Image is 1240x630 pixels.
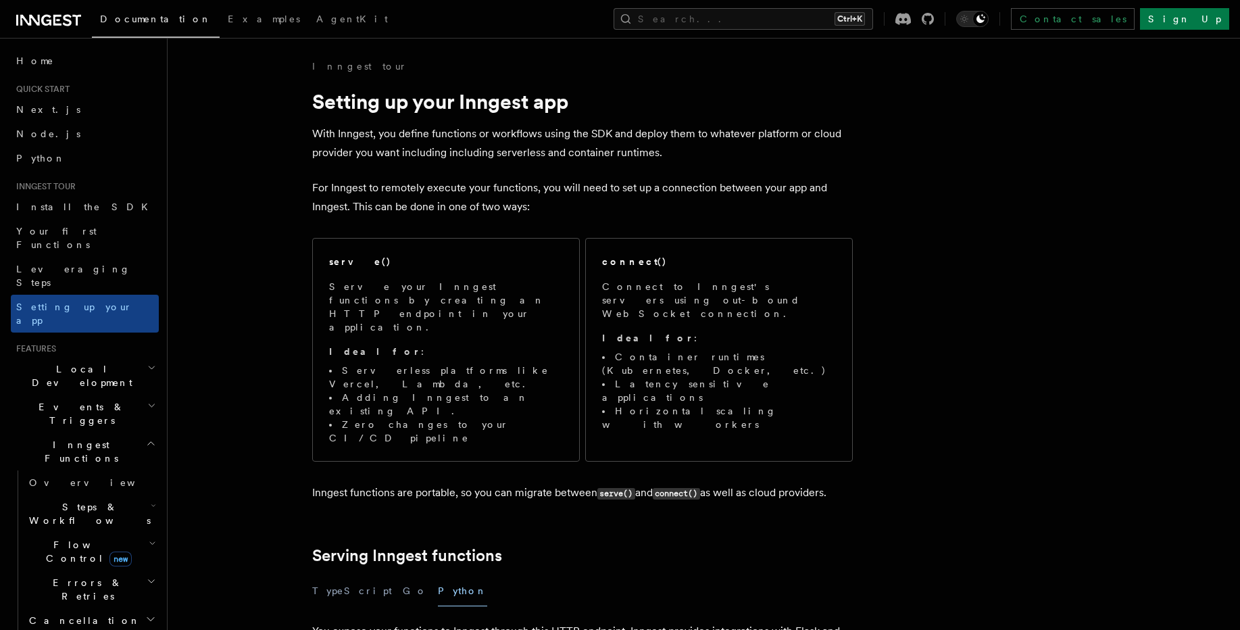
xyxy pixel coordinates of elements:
button: Go [403,576,427,606]
strong: Ideal for [329,346,421,357]
kbd: Ctrl+K [835,12,865,26]
a: Overview [24,470,159,495]
span: Examples [228,14,300,24]
span: Local Development [11,362,147,389]
a: Python [11,146,159,170]
span: Documentation [100,14,212,24]
span: Flow Control [24,538,149,565]
span: Features [11,343,56,354]
li: Latency sensitive applications [602,377,836,404]
p: Connect to Inngest's servers using out-bound WebSocket connection. [602,280,836,320]
a: Examples [220,4,308,37]
p: : [329,345,563,358]
button: Errors & Retries [24,571,159,608]
span: Install the SDK [16,201,156,212]
a: Inngest tour [312,59,407,73]
span: Python [16,153,66,164]
li: Container runtimes (Kubernetes, Docker, etc.) [602,350,836,377]
p: : [602,331,836,345]
span: Cancellation [24,614,141,627]
span: Leveraging Steps [16,264,130,288]
a: Setting up your app [11,295,159,333]
a: Contact sales [1011,8,1135,30]
button: Local Development [11,357,159,395]
p: Inngest functions are portable, so you can migrate between and as well as cloud providers. [312,483,853,503]
a: Install the SDK [11,195,159,219]
button: Steps & Workflows [24,495,159,533]
a: Leveraging Steps [11,257,159,295]
span: Inngest tour [11,181,76,192]
p: For Inngest to remotely execute your functions, you will need to set up a connection between your... [312,178,853,216]
span: new [109,552,132,566]
span: Errors & Retries [24,576,147,603]
button: Toggle dark mode [956,11,989,27]
li: Zero changes to your CI/CD pipeline [329,418,563,445]
button: Python [438,576,487,606]
span: Your first Functions [16,226,97,250]
li: Serverless platforms like Vercel, Lambda, etc. [329,364,563,391]
span: AgentKit [316,14,388,24]
a: Your first Functions [11,219,159,257]
h2: serve() [329,255,391,268]
code: connect() [653,488,700,500]
strong: Ideal for [602,333,694,343]
p: Serve your Inngest functions by creating an HTTP endpoint in your application. [329,280,563,334]
a: AgentKit [308,4,396,37]
h1: Setting up your Inngest app [312,89,853,114]
a: connect()Connect to Inngest's servers using out-bound WebSocket connection.Ideal for:Container ru... [585,238,853,462]
span: Inngest Functions [11,438,146,465]
span: Overview [29,477,168,488]
span: Setting up your app [16,301,132,326]
a: Serving Inngest functions [312,546,502,565]
span: Events & Triggers [11,400,147,427]
a: Home [11,49,159,73]
a: Sign Up [1140,8,1229,30]
a: Node.js [11,122,159,146]
span: Home [16,54,54,68]
span: Node.js [16,128,80,139]
a: Next.js [11,97,159,122]
button: Events & Triggers [11,395,159,433]
button: Flow Controlnew [24,533,159,571]
button: Inngest Functions [11,433,159,470]
code: serve() [597,488,635,500]
span: Quick start [11,84,70,95]
button: Search...Ctrl+K [614,8,873,30]
li: Adding Inngest to an existing API. [329,391,563,418]
p: With Inngest, you define functions or workflows using the SDK and deploy them to whatever platfor... [312,124,853,162]
a: serve()Serve your Inngest functions by creating an HTTP endpoint in your application.Ideal for:Se... [312,238,580,462]
a: Documentation [92,4,220,38]
span: Next.js [16,104,80,115]
span: Steps & Workflows [24,500,151,527]
button: TypeScript [312,576,392,606]
h2: connect() [602,255,667,268]
li: Horizontal scaling with workers [602,404,836,431]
